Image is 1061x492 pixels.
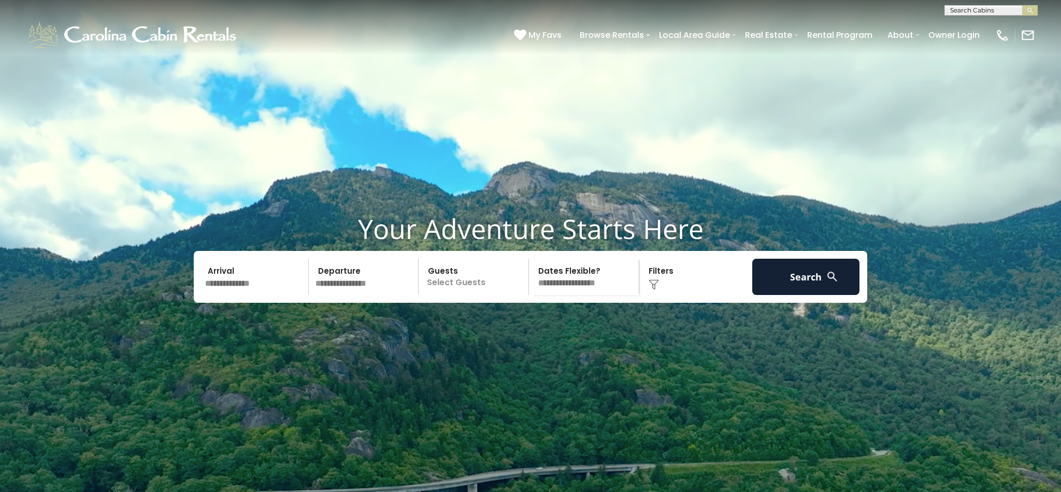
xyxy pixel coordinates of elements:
img: filter--v1.png [649,279,659,290]
img: search-regular-white.png [826,270,839,283]
a: Local Area Guide [654,26,735,44]
a: Rental Program [802,26,878,44]
h1: Your Adventure Starts Here [8,213,1053,245]
button: Search [752,259,859,295]
img: White-1-1-2.png [26,20,241,51]
a: Browse Rentals [575,26,649,44]
p: Select Guests [422,259,528,295]
a: My Favs [514,29,564,42]
img: mail-regular-white.png [1021,28,1035,43]
a: Real Estate [740,26,797,44]
img: phone-regular-white.png [995,28,1010,43]
a: Owner Login [923,26,985,44]
span: My Favs [528,29,562,41]
a: About [882,26,919,44]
